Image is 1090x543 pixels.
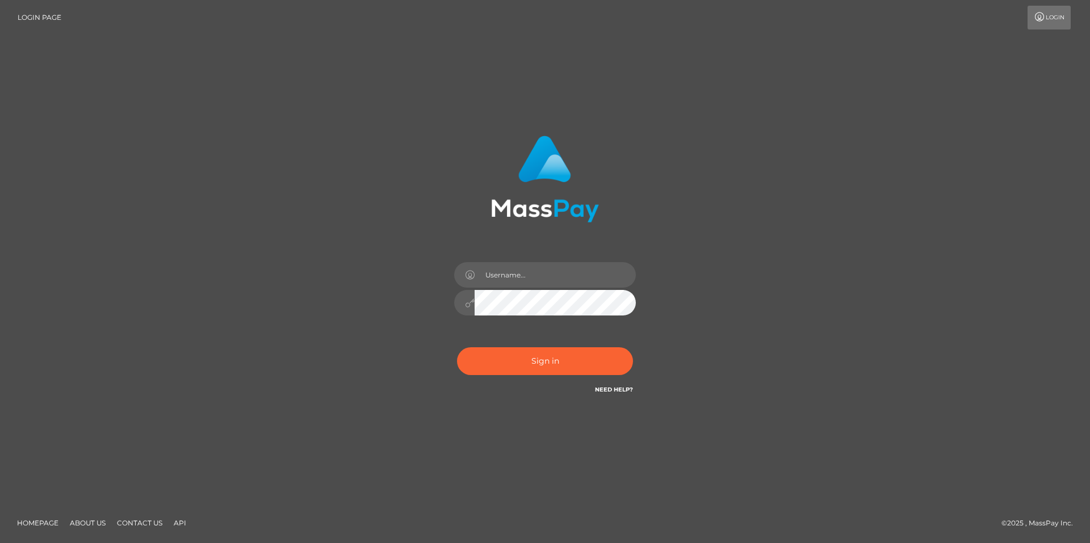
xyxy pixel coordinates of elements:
a: Contact Us [112,514,167,532]
a: Need Help? [595,386,633,393]
a: Login Page [18,6,61,30]
a: Homepage [12,514,63,532]
a: API [169,514,191,532]
button: Sign in [457,347,633,375]
input: Username... [475,262,636,288]
img: MassPay Login [491,136,599,222]
a: About Us [65,514,110,532]
div: © 2025 , MassPay Inc. [1001,517,1081,529]
a: Login [1028,6,1071,30]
